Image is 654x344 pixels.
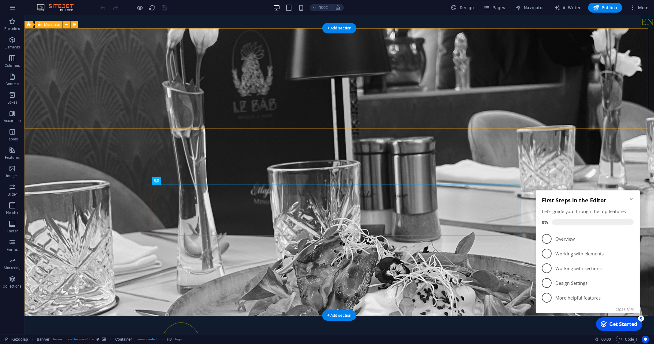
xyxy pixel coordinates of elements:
[9,35,19,41] span: 0%
[554,5,581,11] span: AI Writer
[149,4,156,11] button: reload
[22,110,96,117] p: More helpful features
[481,3,508,13] button: Pages
[44,23,60,26] span: Menu Bar
[593,5,617,11] span: Publish
[7,229,18,234] p: Footer
[606,337,606,342] span: :
[5,45,20,50] p: Elements
[4,118,21,123] p: Accordion
[7,137,18,142] p: Tables
[6,210,18,215] p: Header
[4,266,21,270] p: Marketing
[449,3,477,13] button: Design
[9,12,101,20] h2: First Steps in the Editor
[63,133,109,147] div: Get Started 5 items remaining, 0% complete
[96,12,101,17] div: Minimize checklist
[6,82,19,86] p: Content
[619,336,634,343] span: Code
[449,3,477,13] div: Design (Ctrl+Alt+Y)
[601,336,611,343] span: 00 00
[115,336,132,343] span: Click to select. Double-click to edit
[513,3,547,13] button: Navigator
[2,47,107,62] li: Overview
[484,5,505,11] span: Pages
[22,96,96,102] p: Design Settings
[5,336,28,343] a: Click to cancel selection. Double-click to open Pages
[167,336,172,343] span: Click to select. Double-click to edit
[552,3,583,13] button: AI Writer
[3,284,21,289] p: Collections
[7,247,18,252] p: Forms
[9,24,101,30] div: Let's guide you through the top features
[2,91,107,106] li: Design Settings
[35,4,81,11] img: Editor Logo
[22,66,96,73] p: Working with elements
[310,4,332,11] button: 100%
[588,3,622,13] button: Publish
[22,81,96,87] p: Working with sections
[4,26,20,31] p: Favorites
[82,122,101,128] button: Close this
[515,5,544,11] span: Navigator
[52,336,94,343] span: . banner .preset-banner-v3-bar
[629,5,649,11] span: More
[2,77,107,91] li: Working with sections
[642,336,649,343] button: Usercentrics
[322,23,356,33] div: + Add section
[595,336,611,343] h6: Session time
[135,336,157,343] span: . banner-content
[322,310,356,321] div: + Add section
[5,63,20,68] p: Columns
[627,3,651,13] button: More
[22,52,96,58] p: Overview
[105,131,111,137] div: 5
[174,336,181,343] span: . logo
[97,338,99,341] i: This element is a customizable preset
[7,100,17,105] p: Boxes
[37,336,50,343] span: Click to select. Double-click to edit
[616,336,637,343] button: Code
[37,336,182,343] nav: breadcrumb
[451,5,474,11] span: Design
[102,338,106,341] i: This element contains a background
[76,136,104,143] div: Get Started
[149,4,156,11] i: Reload page
[319,4,329,11] h6: 100%
[5,155,20,160] p: Features
[6,174,19,178] p: Images
[8,192,17,197] p: Slider
[136,4,144,11] button: Click here to leave preview mode and continue editing
[335,5,340,10] i: On resize automatically adjust zoom level to fit chosen device.
[2,62,107,77] li: Working with elements
[2,106,107,121] li: More helpful features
